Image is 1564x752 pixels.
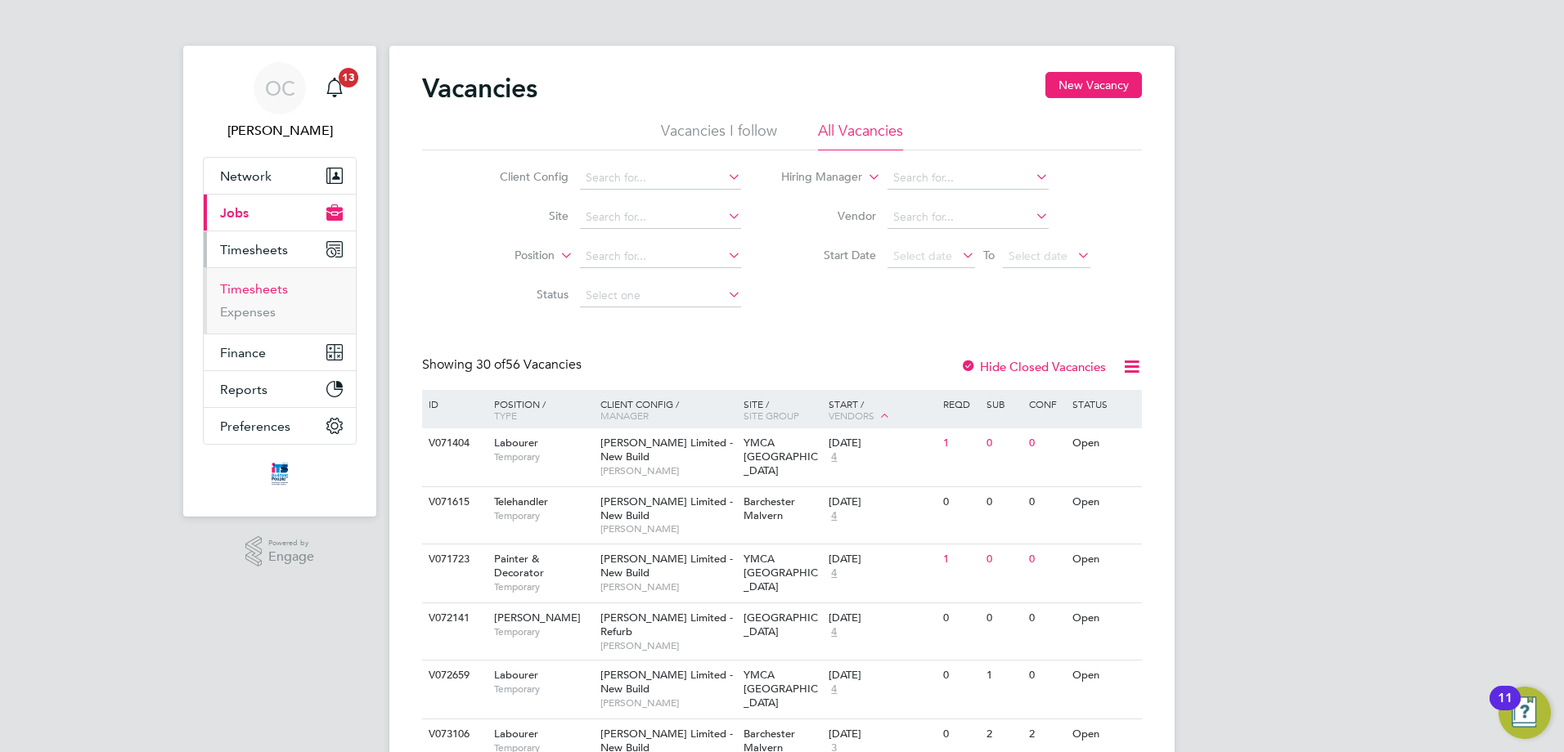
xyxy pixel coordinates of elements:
div: 0 [1025,603,1067,633]
div: [DATE] [829,611,935,625]
div: 2 [1025,719,1067,750]
span: Type [494,409,517,422]
div: V073106 [425,719,482,750]
div: Open [1068,660,1139,691]
div: Sub [982,390,1025,418]
span: Barchester Malvern [744,495,795,522]
span: To [978,244,1000,266]
label: Client Config [474,169,569,184]
span: Powered by [268,536,314,550]
span: [PERSON_NAME] [494,611,581,624]
button: Timesheets [204,231,356,267]
label: Site [474,208,569,223]
span: Labourer [494,727,538,741]
span: 4 [829,509,839,523]
span: Vendors [829,409,874,422]
a: Go to home page [203,461,357,487]
span: Manager [600,409,649,422]
label: Position [461,248,555,264]
span: Temporary [494,683,592,696]
label: Hide Closed Vacancies [960,359,1106,374]
div: 0 [1025,660,1067,691]
div: 0 [939,719,982,750]
span: YMCA [GEOGRAPHIC_DATA] [744,552,818,593]
label: Vendor [782,208,876,223]
div: Position / [482,390,596,429]
div: [DATE] [829,727,935,741]
span: 4 [829,450,839,464]
span: Network [220,168,272,184]
label: Hiring Manager [768,169,862,186]
div: 0 [982,428,1025,459]
div: V071404 [425,428,482,459]
div: [DATE] [829,436,935,450]
div: 0 [939,660,982,691]
span: OC [265,78,295,99]
span: [PERSON_NAME] [600,639,735,652]
span: Engage [268,550,314,564]
button: Preferences [204,408,356,444]
li: Vacancies I follow [661,121,777,150]
div: 1 [982,660,1025,691]
span: [PERSON_NAME] Limited - New Build [600,436,733,463]
a: 13 [318,62,351,114]
div: 0 [982,487,1025,517]
span: [PERSON_NAME] Limited - New Build [600,552,733,580]
label: Start Date [782,248,876,262]
a: Powered byEngage [245,536,315,567]
span: [PERSON_NAME] [600,580,735,593]
div: V072659 [425,660,482,691]
span: [GEOGRAPHIC_DATA] [744,611,818,638]
div: 0 [982,603,1025,633]
div: 1 [939,544,982,575]
div: 11 [1498,698,1512,719]
button: Jobs [204,195,356,231]
div: [DATE] [829,669,935,683]
a: Timesheets [220,281,288,297]
span: 30 of [476,356,506,373]
span: Temporary [494,509,592,522]
span: [PERSON_NAME] Limited - New Build [600,668,733,696]
div: Open [1068,603,1139,633]
div: Site / [739,390,825,429]
div: Timesheets [204,267,356,333]
div: Open [1068,544,1139,575]
div: Client Config / [596,390,739,429]
span: 4 [829,683,839,696]
span: Temporary [494,625,592,638]
span: Select date [1009,248,1067,263]
span: [PERSON_NAME] Limited - New Build [600,495,733,522]
div: [DATE] [829,495,935,509]
span: Finance [220,345,266,360]
div: Reqd [939,390,982,418]
span: Temporary [494,450,592,463]
button: Open Resource Center, 11 new notifications [1499,687,1551,739]
div: [DATE] [829,553,935,566]
div: Open [1068,428,1139,459]
span: [PERSON_NAME] [600,464,735,477]
span: Preferences [220,419,290,434]
a: OC[PERSON_NAME] [203,62,357,141]
span: 13 [339,68,358,87]
span: Reports [220,382,267,397]
span: Jobs [220,205,249,221]
div: Conf [1025,390,1067,418]
span: 4 [829,625,839,639]
button: New Vacancy [1045,72,1142,98]
div: 0 [1025,544,1067,575]
span: Telehandler [494,495,548,508]
img: itsconstruction-logo-retina.png [268,461,291,487]
div: 0 [939,487,982,517]
span: Labourer [494,436,538,450]
span: Temporary [494,580,592,593]
div: 0 [1025,428,1067,459]
div: V071615 [425,487,482,517]
label: Status [474,287,569,302]
input: Search for... [888,167,1049,190]
span: Select date [893,248,952,263]
div: Open [1068,719,1139,750]
button: Finance [204,334,356,370]
span: 56 Vacancies [476,356,582,373]
span: Oliver Curril [203,121,357,141]
div: 0 [982,544,1025,575]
